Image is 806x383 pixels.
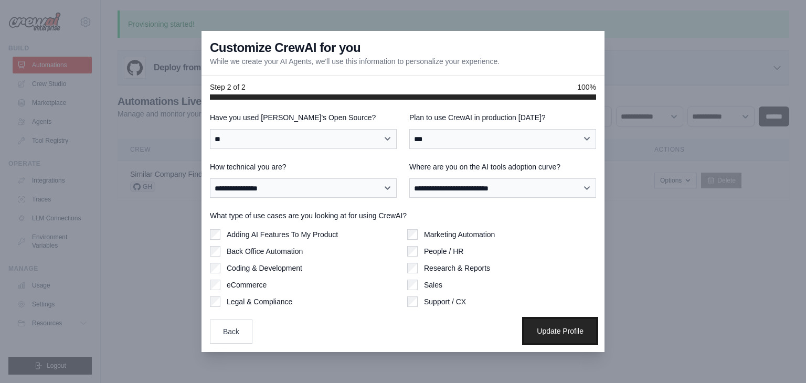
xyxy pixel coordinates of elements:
label: Support / CX [424,296,466,307]
label: Sales [424,280,442,290]
label: People / HR [424,246,463,257]
h3: Customize CrewAI for you [210,39,360,56]
label: Where are you on the AI tools adoption curve? [409,162,596,172]
p: While we create your AI Agents, we'll use this information to personalize your experience. [210,56,500,67]
button: Back [210,320,252,344]
label: Back Office Automation [227,246,303,257]
span: 100% [577,82,596,92]
label: Coding & Development [227,263,302,273]
button: Update Profile [524,319,596,343]
label: Legal & Compliance [227,296,292,307]
label: Research & Reports [424,263,490,273]
label: What type of use cases are you looking at for using CrewAI? [210,210,596,221]
span: Step 2 of 2 [210,82,246,92]
label: Adding AI Features To My Product [227,229,338,240]
label: Plan to use CrewAI in production [DATE]? [409,112,596,123]
label: eCommerce [227,280,267,290]
label: Have you used [PERSON_NAME]'s Open Source? [210,112,397,123]
label: Marketing Automation [424,229,495,240]
label: How technical you are? [210,162,397,172]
